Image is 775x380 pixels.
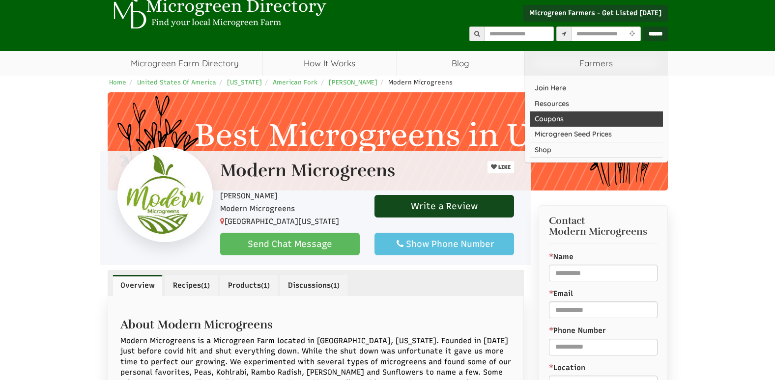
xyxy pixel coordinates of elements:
[165,275,218,296] a: Recipes
[530,81,663,96] a: Join Here
[220,204,295,213] span: Modern Microgreens
[280,275,347,296] a: Discussions
[549,363,585,373] label: Location
[227,79,262,86] a: [US_STATE]
[329,79,377,86] a: [PERSON_NAME]
[549,289,658,299] label: Email
[108,270,524,296] ul: Profile Tabs
[488,161,514,173] button: LIKE
[331,282,340,289] small: (1)
[523,5,668,22] a: Microgreen Farmers - Get Listed [DATE]
[220,161,395,181] h1: Modern Microgreens
[109,79,126,86] a: Home
[530,142,663,158] a: Shop
[627,31,637,37] i: Use Current Location
[117,147,213,242] img: Contact Modern Microgreens
[388,79,453,86] span: Modern Microgreens
[530,96,663,111] a: Resources
[108,51,262,76] a: Microgreen Farm Directory
[549,216,658,237] h3: Contact
[383,238,506,250] div: Show Phone Number
[120,313,512,331] h2: About Modern Microgreens
[108,92,668,190] img: Modern Microgreens Cover photo
[220,233,360,255] a: Send Chat Message
[220,275,278,296] a: Products
[549,326,658,336] label: Phone Number
[201,282,210,289] small: (1)
[261,282,270,289] small: (1)
[374,195,514,217] a: Write a Review
[549,226,647,237] span: Modern Microgreens
[397,51,524,76] a: Blog
[549,252,658,262] label: Name
[262,51,397,76] a: How It Works
[137,79,216,86] a: United States Of America
[113,275,163,296] a: Overview
[525,51,668,76] span: Farmers
[497,164,511,170] span: LIKE
[220,217,339,226] span: [GEOGRAPHIC_DATA][US_STATE]
[530,111,663,127] a: Coupons
[273,79,318,86] a: American Fork
[530,127,663,142] a: Microgreen Seed Prices
[220,191,278,200] span: [PERSON_NAME]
